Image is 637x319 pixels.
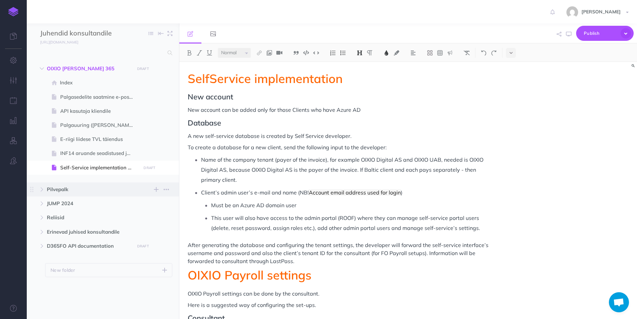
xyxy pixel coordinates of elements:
[137,244,149,248] small: DRAFT
[188,106,361,113] span: New account can be added only for those Clients who have Azure AD
[47,228,130,236] span: Erinevad juhised konsultandile
[196,50,202,56] img: Italic button
[266,50,272,56] img: Add image button
[401,189,402,196] span: )
[60,135,139,143] span: E-riigi liidese TVL täiendus
[188,267,311,283] span: OIXIO Payroll settings
[357,50,363,56] img: Headings dropdown button
[188,118,221,128] span: Database
[137,67,149,71] small: DRAFT
[188,302,316,308] span: Here is a suggested way of configuring the set-ups.
[393,50,399,56] img: Text background color button
[566,6,578,18] img: 31ca6b76c58a41dfc3662d81e4fc32f0.jpg
[8,7,18,16] img: logo-mark.svg
[188,133,352,139] span: A new self-service database is created by Self Service developer.
[383,50,389,56] img: Text color button
[188,144,387,151] span: To create a database for a new client, send the following input to the developer:
[201,156,485,183] span: Name of the company tenant (payer of the invoice), for example OIXIO Digital AS and OIXIO UAB, ne...
[447,50,453,56] img: Callout dropdown menu button
[40,47,164,59] input: Search
[188,92,233,101] span: New account
[584,28,617,38] span: Publish
[47,242,130,250] span: D365FO API documentation
[256,50,262,56] img: Link button
[188,242,490,264] span: After generating the database and configuring the tenant settings, the developer will forward the...
[60,79,139,87] span: Index
[309,189,401,196] span: Account email address used for login
[186,50,192,56] img: Bold button
[47,185,130,193] span: Pilvepalk
[188,290,320,297] span: OIXIO Payroll settings can be done by the consultant.
[276,50,282,56] img: Add video button
[330,50,336,56] img: Ordered list button
[293,50,299,56] img: Blockquote button
[51,266,75,274] p: New folder
[206,50,212,56] img: Underline button
[141,164,158,172] button: DRAFT
[134,242,151,250] button: DRAFT
[211,215,480,231] span: This user will also have access to the admin portal (ROOF) where they can manage self-service por...
[40,28,119,38] input: Documentation Name
[313,50,319,55] img: Inline code button
[27,38,85,45] a: [URL][DOMAIN_NAME]
[201,189,309,196] span: Client’s admin user’s e-mail and name (NB!
[410,50,416,56] img: Alignment dropdown menu button
[144,166,155,170] small: DRAFT
[576,26,634,41] button: Publish
[47,65,130,73] span: OIXIO [PERSON_NAME] 365
[47,200,130,208] span: JUMP 2024
[60,121,139,129] span: Palgauuring ([PERSON_NAME])
[303,50,309,55] img: Code block button
[47,214,130,222] span: Reliisid
[464,50,470,56] img: Clear styles button
[60,93,139,101] span: Palgasedelite saatmine e-posti aadressile
[60,107,139,115] span: API kasutaja kliendile
[437,50,443,56] img: Create table button
[367,50,373,56] img: Paragraph button
[188,71,343,86] span: SelfService implementation
[578,9,624,15] span: [PERSON_NAME]
[211,202,296,209] span: Must be an Azure AD domain user
[491,50,497,56] img: Redo
[340,50,346,56] img: Unordered list button
[481,50,487,56] img: Undo
[60,164,139,172] span: Self-Service implementation FO365
[60,149,139,157] span: INF14 aruande seadistused ja koostamine
[609,292,629,312] div: Avatud vestlus
[45,263,172,277] button: New folder
[40,40,78,45] small: [URL][DOMAIN_NAME]
[134,65,151,73] button: DRAFT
